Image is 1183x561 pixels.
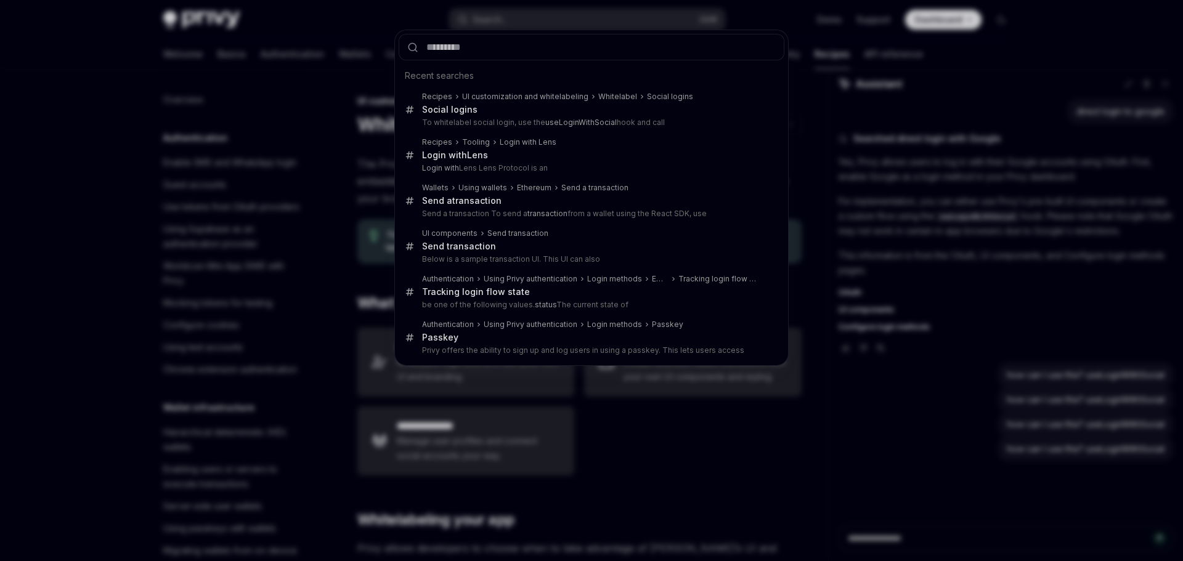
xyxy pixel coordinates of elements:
div: Tooling [462,137,490,147]
p: Below is a sample transaction UI. This UI can also [422,254,758,264]
div: Authentication [422,320,474,329]
div: Ethereum [517,183,551,193]
div: Email [652,274,669,284]
b: transaction [527,209,567,218]
div: Social logins [422,104,478,115]
b: Send transaction [487,228,548,238]
div: Tracking login flow state [678,274,758,284]
p: Lens Lens Protocol is an [422,163,758,173]
div: Login methods [587,320,642,329]
p: To whitelabel social login, use the hook and call [422,118,758,127]
div: Recipes [422,92,452,102]
div: Send a [422,195,502,206]
div: Lens [422,150,488,161]
p: be one of the following values. The current state of [422,300,758,310]
div: Using Privy authentication [484,274,577,284]
div: Recipes [422,137,452,147]
b: Login with [422,163,459,172]
div: Social logins [647,92,693,102]
div: Passkey [652,320,683,329]
b: status [535,300,556,309]
div: UI components [422,228,478,238]
div: Login with Lens [500,137,556,147]
p: Send a transaction To send a from a wallet using the React SDK, use [422,209,758,219]
div: Whitelabel [598,92,637,102]
div: Wallets [422,183,449,193]
p: Privy offers the ability to sign up and log users in using a passkey. This lets users access [422,345,758,355]
div: UI customization and whitelabeling [462,92,588,102]
div: Send a transaction [561,183,628,193]
b: Send transaction [422,241,496,251]
b: useLoginWithSocial [545,118,617,127]
div: key [422,332,458,343]
div: Using Privy authentication [484,320,577,329]
div: Authentication [422,274,474,284]
div: Using wallets [458,183,507,193]
b: Pass [422,332,443,342]
b: transaction [452,195,502,206]
div: Login methods [587,274,642,284]
div: Tracking login flow state [422,286,530,297]
b: Login with [422,150,467,160]
span: Recent searches [405,70,474,82]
